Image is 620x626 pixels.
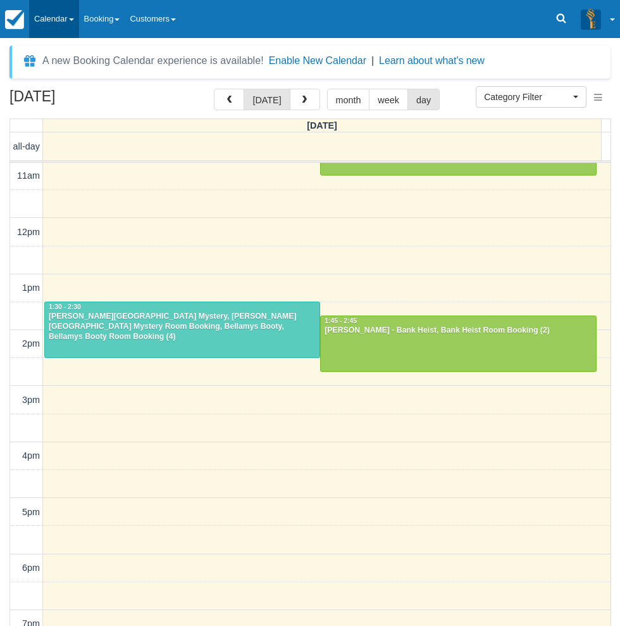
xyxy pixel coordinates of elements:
[327,89,370,110] button: month
[17,170,40,181] span: 11am
[44,302,320,357] a: 1:30 - 2:30[PERSON_NAME][GEOGRAPHIC_DATA] Mystery, [PERSON_NAME][GEOGRAPHIC_DATA] Mystery Room Bo...
[22,563,40,573] span: 6pm
[369,89,408,110] button: week
[42,53,264,68] div: A new Booking Calendar experience is available!
[244,89,290,110] button: [DATE]
[17,227,40,237] span: 12pm
[325,317,357,324] span: 1:45 - 2:45
[22,395,40,405] span: 3pm
[5,10,24,29] img: checkfront-main-nav-mini-logo.png
[324,326,592,336] div: [PERSON_NAME] - Bank Heist, Bank Heist Room Booking (2)
[49,303,81,310] span: 1:30 - 2:30
[320,316,596,371] a: 1:45 - 2:45[PERSON_NAME] - Bank Heist, Bank Heist Room Booking (2)
[307,120,337,131] span: [DATE]
[9,89,170,112] h2: [DATE]
[269,54,366,67] button: Enable New Calendar
[22,450,40,461] span: 4pm
[581,9,601,29] img: A3
[371,55,374,66] span: |
[22,338,40,348] span: 2pm
[13,141,40,151] span: all-day
[476,86,586,108] button: Category Filter
[407,89,440,110] button: day
[22,283,40,293] span: 1pm
[22,507,40,517] span: 5pm
[48,312,316,342] div: [PERSON_NAME][GEOGRAPHIC_DATA] Mystery, [PERSON_NAME][GEOGRAPHIC_DATA] Mystery Room Booking, Bell...
[484,91,570,103] span: Category Filter
[379,55,485,66] a: Learn about what's new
